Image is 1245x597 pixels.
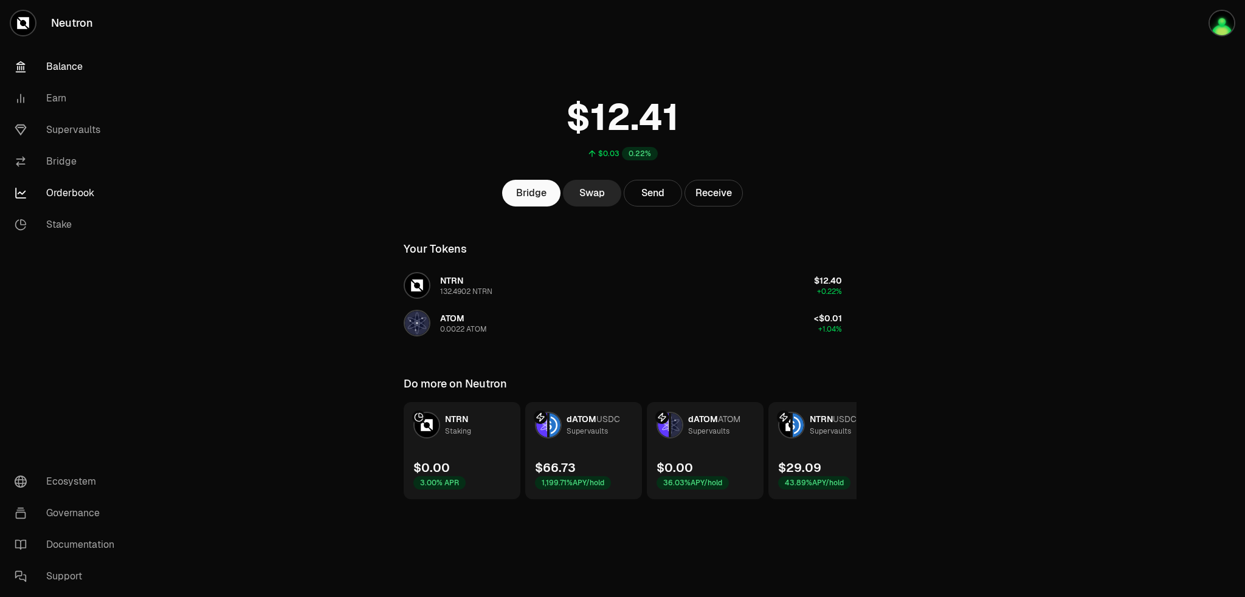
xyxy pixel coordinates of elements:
[440,324,487,334] div: 0.0022 ATOM
[440,313,464,324] span: ATOM
[5,146,131,177] a: Bridge
[624,180,682,206] button: Send
[5,466,131,497] a: Ecosystem
[814,313,842,324] span: <$0.01
[525,402,642,499] a: dATOM LogoUSDC LogodATOMUSDCSupervaults$66.731,199.71%APY/hold
[598,149,619,159] div: $0.03
[567,425,608,437] div: Supervaults
[718,414,740,425] span: ATOM
[567,414,596,425] span: dATOM
[778,476,850,490] div: 43.89% APY/hold
[5,529,131,561] a: Documentation
[502,180,560,206] a: Bridge
[440,275,463,286] span: NTRN
[413,459,450,476] div: $0.00
[535,476,611,490] div: 1,199.71% APY/hold
[5,177,131,209] a: Orderbook
[5,497,131,529] a: Governance
[404,375,507,392] div: Do more on Neutron
[596,414,620,425] span: USDC
[810,425,851,437] div: Supervaults
[688,414,718,425] span: dATOM
[647,402,764,499] a: dATOM LogoATOM LogodATOMATOMSupervaults$0.0036.03%APY/hold
[814,275,842,286] span: $12.40
[415,413,439,437] img: NTRN Logo
[404,241,467,258] div: Your Tokens
[685,180,743,206] button: Receive
[622,147,658,160] div: 0.22%
[5,209,131,241] a: Stake
[778,459,821,476] div: $29.09
[413,476,466,490] div: 3.00% APR
[833,414,857,425] span: USDC
[5,561,131,592] a: Support
[5,114,131,146] a: Supervaults
[818,324,842,334] span: +1.04%
[536,413,547,437] img: dATOM Logo
[550,413,560,437] img: USDC Logo
[5,51,131,83] a: Balance
[768,402,885,499] a: NTRN LogoUSDC LogoNTRNUSDCSupervaults$29.0943.89%APY/hold
[817,287,842,296] span: +0.22%
[445,425,471,437] div: Staking
[1210,11,1234,35] img: ATOM ONE
[671,413,682,437] img: ATOM Logo
[440,287,492,296] div: 132.4902 NTRN
[396,305,849,341] button: ATOM LogoATOM0.0022 ATOM<$0.01+1.04%
[810,414,833,425] span: NTRN
[657,459,693,476] div: $0.00
[396,267,849,304] button: NTRN LogoNTRN132.4902 NTRN$12.40+0.22%
[563,180,621,206] a: Swap
[404,402,520,499] a: NTRN LogoNTRNStaking$0.003.00% APR
[405,273,429,298] img: NTRN Logo
[405,311,429,335] img: ATOM Logo
[779,413,790,437] img: NTRN Logo
[793,413,804,437] img: USDC Logo
[5,83,131,114] a: Earn
[688,425,729,437] div: Supervaults
[658,413,669,437] img: dATOM Logo
[657,476,729,490] div: 36.03% APY/hold
[535,459,576,476] div: $66.73
[445,414,468,425] span: NTRN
